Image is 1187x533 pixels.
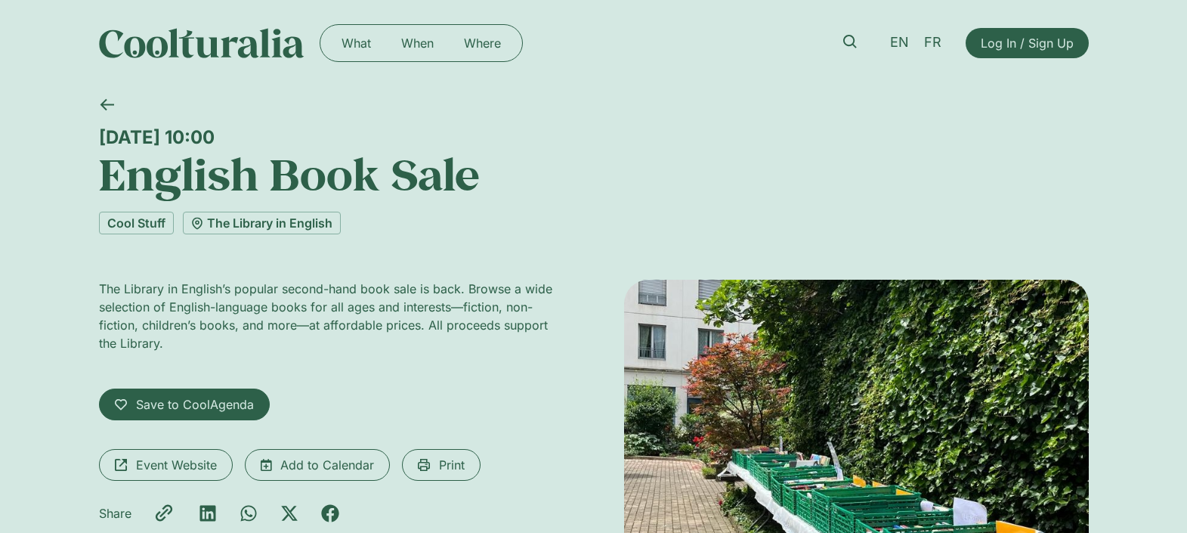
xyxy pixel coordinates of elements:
[99,280,564,352] p: The Library in English’s popular second-hand book sale is back. Browse a wide selection of Englis...
[136,456,217,474] span: Event Website
[99,212,174,234] a: Cool Stuff
[99,504,131,522] p: Share
[917,32,949,54] a: FR
[449,31,516,55] a: Where
[280,456,374,474] span: Add to Calendar
[402,449,481,481] a: Print
[386,31,449,55] a: When
[924,35,941,51] span: FR
[883,32,917,54] a: EN
[199,504,217,522] div: Share on linkedin
[439,456,465,474] span: Print
[99,449,233,481] a: Event Website
[981,34,1074,52] span: Log In / Sign Up
[326,31,516,55] nav: Menu
[890,35,909,51] span: EN
[136,395,254,414] span: Save to CoolAgenda
[183,212,341,234] a: The Library in English
[99,126,1089,148] div: [DATE] 10:00
[280,504,298,522] div: Share on x-twitter
[321,504,339,522] div: Share on facebook
[326,31,386,55] a: What
[99,389,270,420] a: Save to CoolAgenda
[966,28,1089,58] a: Log In / Sign Up
[245,449,390,481] a: Add to Calendar
[99,148,1089,200] h1: English Book Sale
[240,504,258,522] div: Share on whatsapp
